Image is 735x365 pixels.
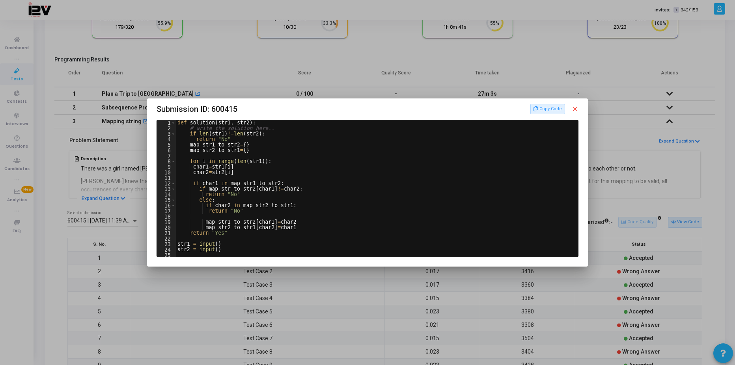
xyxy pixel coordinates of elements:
[157,159,176,164] div: 8
[157,148,176,153] div: 6
[157,131,176,137] div: 3
[157,137,176,142] div: 4
[157,197,176,203] div: 15
[157,186,176,192] div: 13
[157,181,176,186] div: 12
[157,247,176,252] div: 24
[157,142,176,148] div: 5
[157,192,176,197] div: 14
[157,208,176,214] div: 17
[530,104,565,114] button: Copy Code
[571,106,578,113] mat-icon: close
[157,103,237,115] span: Submission ID: 600415
[157,236,176,241] div: 22
[157,120,176,126] div: 1
[157,170,176,175] div: 10
[157,241,176,247] div: 23
[157,164,176,170] div: 9
[157,126,176,131] div: 2
[157,203,176,208] div: 16
[157,153,176,159] div: 7
[157,175,176,181] div: 11
[157,230,176,236] div: 21
[157,214,176,219] div: 18
[157,219,176,225] div: 19
[157,225,176,230] div: 20
[157,252,176,258] div: 25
